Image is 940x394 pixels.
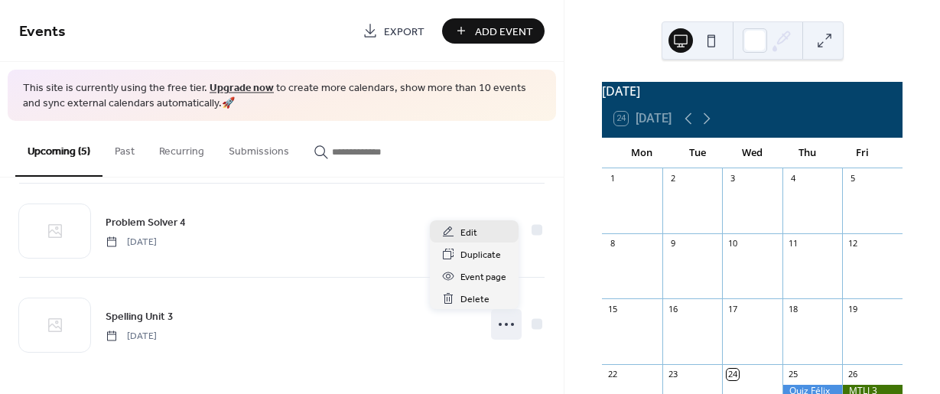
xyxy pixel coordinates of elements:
div: 1 [607,173,618,184]
a: Spelling Unit 3 [106,308,174,325]
button: Upcoming (5) [15,121,102,177]
div: 25 [787,369,799,380]
span: Edit [460,225,477,241]
div: Mon [614,138,669,168]
span: Spelling Unit 3 [106,308,174,324]
div: 23 [667,369,678,380]
span: Event page [460,269,506,285]
span: Export [384,24,424,40]
div: 17 [727,303,738,314]
div: Fri [835,138,890,168]
span: Delete [460,291,490,308]
span: This site is currently using the free tier. to create more calendars, show more than 10 events an... [23,81,541,111]
span: Events [19,17,66,47]
div: 10 [727,238,738,249]
div: 16 [667,303,678,314]
div: 11 [787,238,799,249]
span: [DATE] [106,235,157,249]
button: Past [102,121,147,175]
span: Problem Solver 4 [106,214,186,230]
span: [DATE] [106,329,157,343]
div: 26 [847,369,858,380]
div: 12 [847,238,858,249]
div: 15 [607,303,618,314]
div: 24 [727,369,738,380]
div: 8 [607,238,618,249]
span: Add Event [475,24,533,40]
span: Duplicate [460,247,501,263]
a: Export [351,18,436,44]
div: 4 [787,173,799,184]
a: Upgrade now [210,78,274,99]
div: Thu [780,138,835,168]
div: [DATE] [602,82,903,100]
div: 3 [727,173,738,184]
div: 5 [847,173,858,184]
div: Tue [670,138,725,168]
button: Recurring [147,121,216,175]
div: 19 [847,303,858,314]
a: Problem Solver 4 [106,213,186,231]
div: Wed [725,138,780,168]
div: 22 [607,369,618,380]
div: 2 [667,173,678,184]
button: Submissions [216,121,301,175]
button: Add Event [442,18,545,44]
div: 9 [667,238,678,249]
div: 18 [787,303,799,314]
